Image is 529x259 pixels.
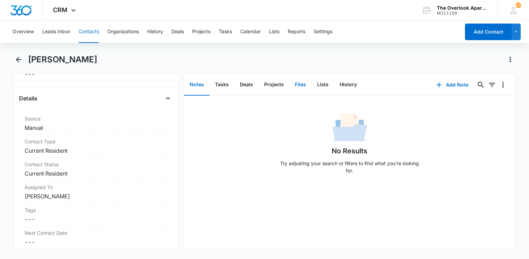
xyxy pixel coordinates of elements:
button: Back [13,54,24,65]
label: Contact Type [25,138,168,145]
div: account name [437,5,487,11]
div: account id [437,11,487,16]
div: Next Contact Date--- [19,226,173,249]
label: Source [25,115,168,122]
button: Projects [192,21,210,43]
label: Assigned To [25,184,168,191]
p: Try adjusting your search or filters to find what you’re looking for. [277,160,422,174]
button: Add Note [429,77,475,93]
button: Organizations [107,21,139,43]
button: Add Contact [465,24,512,40]
button: Contacts [79,21,99,43]
h4: Details [19,94,37,102]
h1: No Results [332,146,367,156]
label: Next Contact Date [25,229,168,236]
button: Deals [171,21,184,43]
button: Lists [312,74,334,96]
button: Filters [486,79,497,90]
div: Tags--- [19,204,173,226]
button: Overview [12,21,34,43]
img: No Data [332,111,367,146]
label: Tags [25,206,168,214]
span: 17 [515,2,521,8]
button: Actions [505,54,516,65]
dd: --- [25,238,168,246]
button: Calendar [240,21,261,43]
div: notifications count [515,2,521,8]
button: Reports [288,21,305,43]
h1: [PERSON_NAME] [28,54,97,65]
button: Overflow Menu [497,79,509,90]
div: Contact TypeCurrent Resident [19,135,173,158]
button: Projects [259,74,289,96]
button: Leads Inbox [42,21,70,43]
dd: --- [25,70,168,78]
div: SourceManual [19,112,173,135]
span: CRM [53,6,68,14]
dd: Current Resident [25,146,168,155]
dd: Manual [25,124,168,132]
button: Notes [184,74,209,96]
button: Tasks [219,21,232,43]
button: Tasks [209,74,234,96]
button: Close [162,93,173,104]
button: History [334,74,362,96]
button: Lists [269,21,279,43]
button: Settings [314,21,332,43]
button: Deals [234,74,259,96]
dd: --- [25,215,168,223]
div: Assigned To[PERSON_NAME] [19,181,173,204]
button: Search... [475,79,486,90]
div: Contact StatusCurrent Resident [19,158,173,181]
button: Files [289,74,312,96]
dd: Current Resident [25,169,168,178]
dd: [PERSON_NAME] [25,192,168,200]
label: Contact Status [25,161,168,168]
button: History [147,21,163,43]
